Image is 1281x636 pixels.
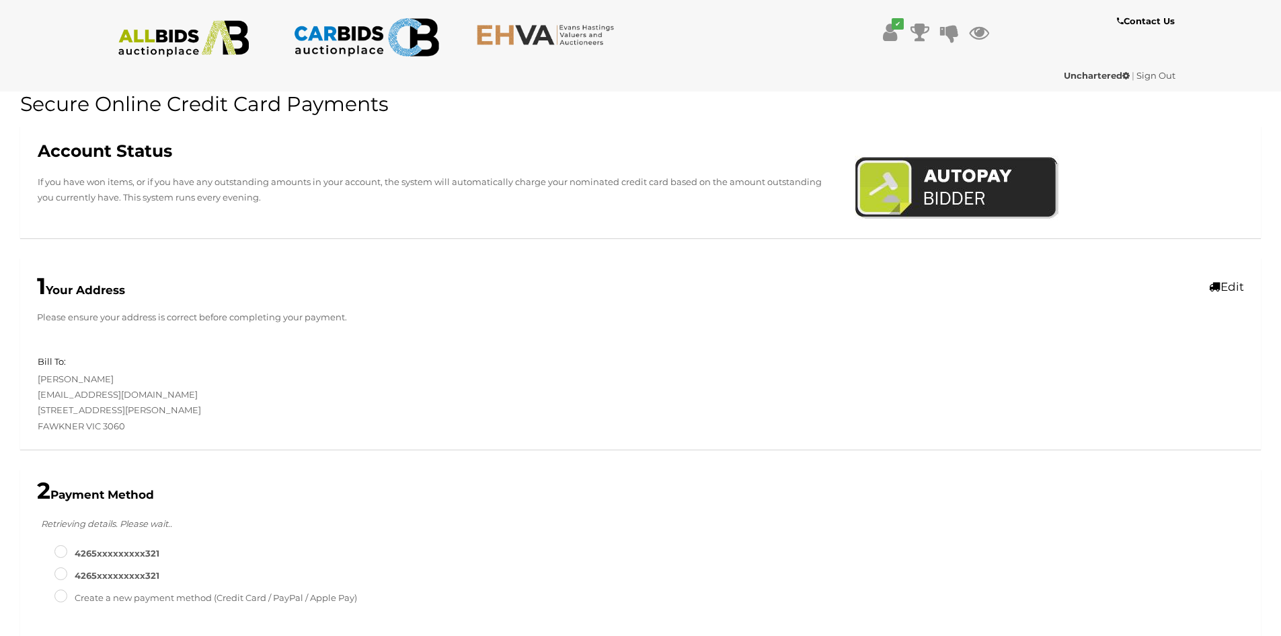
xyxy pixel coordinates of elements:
[41,518,172,529] i: Retrieving details. Please wait..
[855,155,1058,221] img: PreferredBidder.png
[476,24,622,46] img: EHVA.com.au
[37,310,1244,325] p: Please ensure your address is correct before completing your payment.
[1064,70,1132,81] a: Unchartered
[38,174,834,206] p: If you have won items, or if you have any outstanding amounts in your account, the system will au...
[111,20,257,57] img: ALLBIDS.com.au
[37,283,125,297] b: Your Address
[1064,70,1130,81] strong: Unchartered
[1209,280,1244,293] a: Edit
[20,93,1261,115] h1: Secure Online Credit Card Payments
[1132,70,1134,81] span: |
[1136,70,1175,81] a: Sign Out
[293,13,439,61] img: CARBIDS.com.au
[54,568,159,584] label: 4265XXXXXXXXX321
[38,141,172,161] b: Account Status
[1117,15,1175,26] b: Contact Us
[892,18,904,30] i: ✔
[28,354,641,434] div: [PERSON_NAME] [EMAIL_ADDRESS][DOMAIN_NAME] [STREET_ADDRESS][PERSON_NAME] FAWKNER VIC 3060
[54,546,159,561] label: 4265XXXXXXXXX321
[1117,13,1178,29] a: Contact Us
[37,272,46,300] span: 1
[37,476,50,505] span: 2
[54,590,357,606] label: Create a new payment method (Credit Card / PayPal / Apple Pay)
[37,488,154,501] b: Payment Method
[880,20,900,44] a: ✔
[38,357,66,366] h5: Bill To:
